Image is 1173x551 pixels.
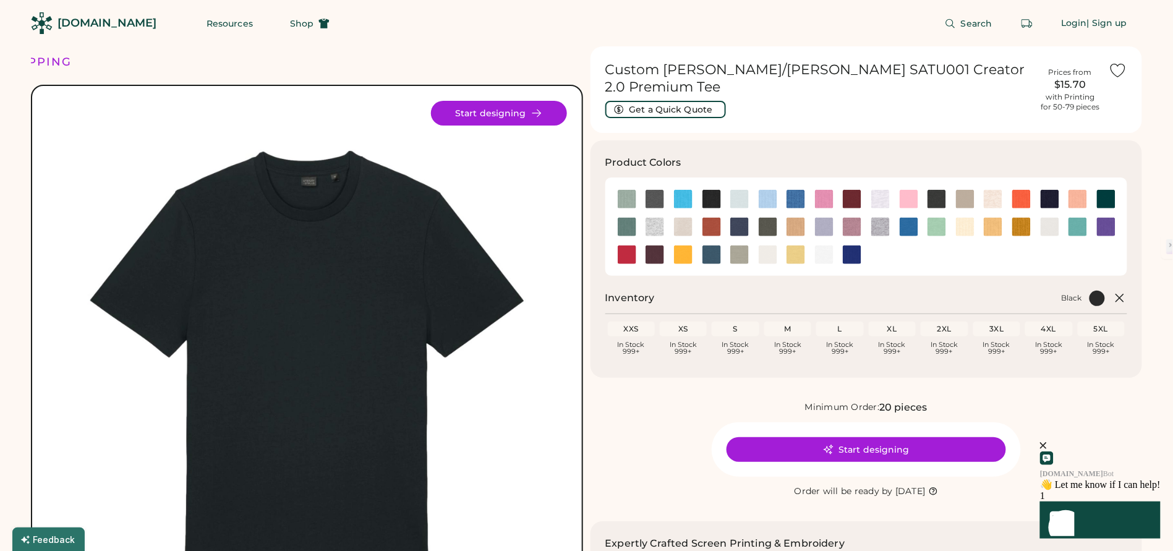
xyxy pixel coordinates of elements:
img: Rendered Logo - Screens [31,12,53,34]
img: Desert Dust Swatch Image [956,190,975,208]
button: Search [930,11,1007,36]
div: Blue Ice [730,190,749,208]
div: Khaki Green [759,218,777,236]
img: Black Swatch Image [702,190,721,208]
div: Aqua Blue [674,190,693,208]
img: Misty Jade Swatch Image [928,218,946,236]
div: Heritage Brown [702,218,721,236]
img: Bubble Pink Swatch Image [815,190,834,208]
div: 20 pieces [879,400,927,415]
div: Green Bay [618,218,636,236]
img: Bright Blue Swatch Image [787,190,805,208]
div: Anthracite [646,190,664,208]
div: In Stock 999+ [662,341,704,355]
div: Blue Soul [759,190,777,208]
div: Latte [787,218,805,236]
img: Fresh Peach Swatch Image [1068,190,1087,208]
img: Blue Soul Swatch Image [759,190,777,208]
div: Natural Raw [956,218,975,236]
div: Purple Love [1097,218,1115,236]
div: Black [702,190,721,208]
img: Nispero Swatch Image [984,218,1002,236]
div: In Stock 999+ [767,341,809,355]
div: Stone [730,246,749,264]
div: In Stock 999+ [871,341,913,355]
div: L [819,324,861,334]
img: Mindful Blue Swatch Image [900,218,918,236]
button: Retrieve an order [1015,11,1039,36]
span: Search [961,19,992,28]
img: Worker Blue Swatch Image [843,246,861,264]
img: Fiesta Swatch Image [1012,190,1031,208]
div: Cool Heather Grey [871,190,890,208]
div: In Stock 999+ [1080,341,1122,355]
div: S [714,324,756,334]
div: Burgundy [843,190,861,208]
div: 5XL [1080,324,1122,334]
img: Red Brown Swatch Image [646,246,664,264]
div: Pool Blue [1068,218,1087,236]
div: Mid Heather Grey [871,218,890,236]
div: Stargazer [702,246,721,264]
img: Stone Swatch Image [730,246,749,264]
div: 3XL [976,324,1018,334]
div: Cotton Pink [900,190,918,208]
img: Heritage Brown Swatch Image [702,218,721,236]
img: Cool Heather Grey Swatch Image [871,190,890,208]
img: Burgundy Swatch Image [843,190,861,208]
div: In Stock 999+ [610,341,652,355]
img: Vintage White Swatch Image [759,246,777,264]
div: Off White [1041,218,1059,236]
img: Mid Heather Grey Swatch Image [871,218,890,236]
div: Vintage White [759,246,777,264]
h1: Custom [PERSON_NAME]/[PERSON_NAME] SATU001 Creator 2.0 Premium Tee [605,61,1033,96]
img: Latte Swatch Image [787,218,805,236]
div: French Navy [1041,190,1059,208]
div: Fresh Peach [1068,190,1087,208]
div: Lavender [815,218,834,236]
div: Black [1062,293,1082,303]
span: Shop [290,19,314,28]
img: Green Bay Swatch Image [618,218,636,236]
div: India Ink Grey [730,218,749,236]
h3: Product Colors [605,155,681,170]
div: Spectra Yellow [674,246,693,264]
div: In Stock 999+ [819,341,861,355]
img: Anthracite Swatch Image [646,190,664,208]
div: 2XL [923,324,965,334]
div: Nispero [984,218,1002,236]
button: Shop [275,11,344,36]
div: Login [1062,17,1088,30]
div: XS [662,324,704,334]
div: White [815,246,834,264]
div: Misty Jade [928,218,946,236]
img: Red Swatch Image [618,246,636,264]
div: Bubble Pink [815,190,834,208]
div: [DOMAIN_NAME] [58,15,156,31]
div: Bright Blue [787,190,805,208]
div: Red [618,246,636,264]
div: Mindful Blue [900,218,918,236]
img: Khaki Green Swatch Image [759,218,777,236]
img: Stargazer Swatch Image [702,246,721,264]
img: Dark Heather Grey Swatch Image [928,190,946,208]
div: Minimum Order: [805,401,880,414]
button: Start designing [431,101,567,126]
img: Lavender Swatch Image [815,218,834,236]
div: Red Brown [646,246,664,264]
div: Viva Yellow [787,246,805,264]
div: In Stock 999+ [714,341,756,355]
iframe: Front Chat [966,395,1170,549]
h2: Inventory [605,291,655,305]
div: In Stock 999+ [976,341,1018,355]
div: Fiesta [1012,190,1031,208]
div: Worker Blue [843,246,861,264]
div: Aloe [618,190,636,208]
